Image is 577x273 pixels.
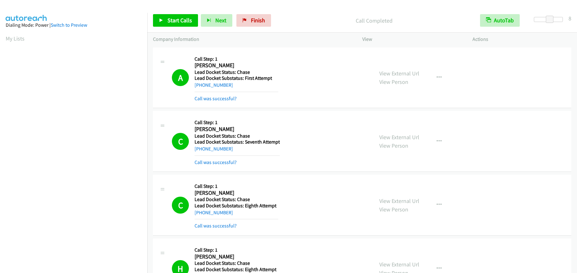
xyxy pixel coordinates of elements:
[172,69,189,86] h1: A
[559,112,577,161] iframe: Resource Center
[195,96,237,101] a: Call was successful?
[379,197,419,205] a: View External Url
[6,35,25,42] a: My Lists
[195,253,278,260] h2: [PERSON_NAME]
[195,260,278,266] h5: Lead Docket Status: Chase
[195,82,233,88] a: [PHONE_NUMBER]
[51,22,87,28] a: Switch to Preview
[201,14,232,27] button: Next
[195,126,278,133] h2: [PERSON_NAME]
[195,210,233,216] a: [PHONE_NUMBER]
[167,17,192,24] span: Start Calls
[195,159,237,165] a: Call was successful?
[195,189,278,197] h2: [PERSON_NAME]
[172,133,189,150] h1: C
[379,142,408,149] a: View Person
[195,266,278,273] h5: Lead Docket Substatus: Eighth Attempt
[280,16,469,25] p: Call Completed
[236,14,271,27] a: Finish
[6,21,142,29] div: Dialing Mode: Power |
[215,17,226,24] span: Next
[379,261,419,268] a: View External Url
[480,14,520,27] button: AutoTab
[251,17,265,24] span: Finish
[379,70,419,77] a: View External Url
[379,78,408,85] a: View Person
[195,133,280,139] h5: Lead Docket Status: Chase
[379,206,408,213] a: View Person
[195,196,278,203] h5: Lead Docket Status: Chase
[472,35,571,43] p: Actions
[195,56,278,62] h5: Call Step: 1
[195,146,233,152] a: [PHONE_NUMBER]
[195,139,280,145] h5: Lead Docket Substatus: Seventh Attempt
[195,183,278,189] h5: Call Step: 1
[195,62,278,69] h2: [PERSON_NAME]
[379,134,419,141] a: View External Url
[362,35,461,43] p: View
[569,14,571,23] div: 8
[195,247,278,253] h5: Call Step: 1
[153,35,351,43] p: Company Information
[153,14,198,27] a: Start Calls
[195,203,278,209] h5: Lead Docket Substatus: Eighth Attempt
[195,119,280,126] h5: Call Step: 1
[172,197,189,214] h1: C
[195,69,278,75] h5: Lead Docket Status: Chase
[195,223,237,229] a: Call was successful?
[195,75,278,81] h5: Lead Docket Substatus: First Attempt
